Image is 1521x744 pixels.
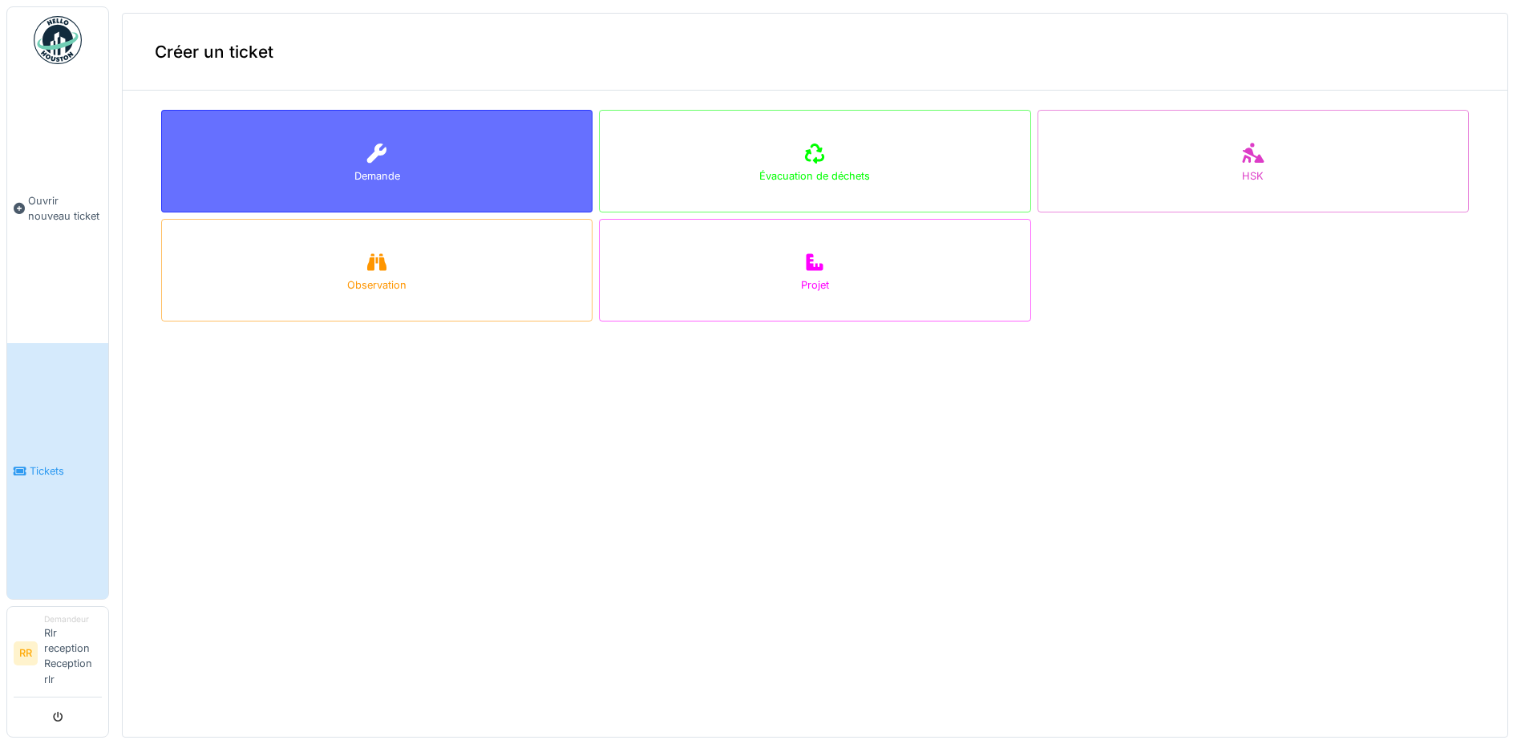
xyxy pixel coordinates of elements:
a: RR DemandeurRlr reception Reception rlr [14,613,102,697]
div: Demandeur [44,613,102,625]
a: Tickets [7,343,108,598]
li: Rlr reception Reception rlr [44,613,102,693]
a: Ouvrir nouveau ticket [7,73,108,343]
div: Créer un ticket [123,14,1507,91]
div: Demande [354,168,400,184]
div: Observation [347,277,407,293]
div: Évacuation de déchets [759,168,870,184]
li: RR [14,641,38,665]
img: Badge_color-CXgf-gQk.svg [34,16,82,64]
div: HSK [1242,168,1264,184]
span: Tickets [30,463,102,479]
span: Ouvrir nouveau ticket [28,193,102,224]
div: Projet [801,277,829,293]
